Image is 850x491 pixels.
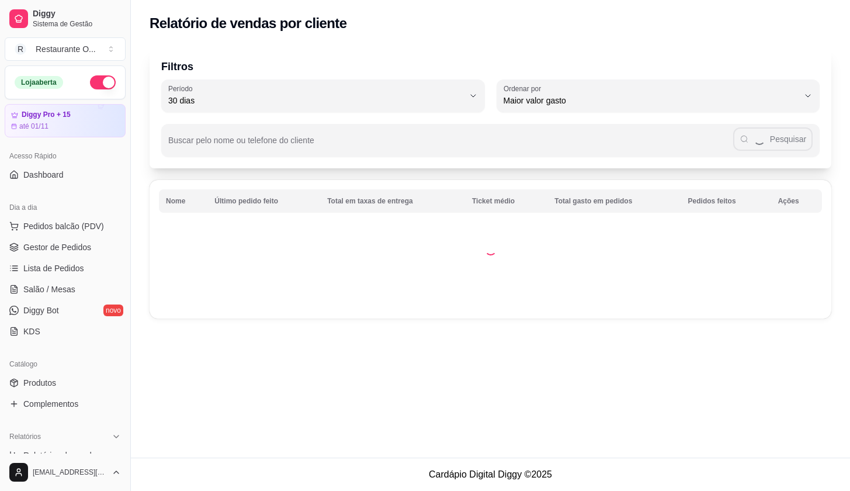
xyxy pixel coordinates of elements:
h2: Relatório de vendas por cliente [150,14,347,33]
span: Relatórios de vendas [23,449,100,461]
a: Diggy Pro + 15até 01/11 [5,104,126,137]
span: R [15,43,26,55]
span: Maior valor gasto [504,95,799,106]
div: Restaurante O ... [36,43,96,55]
a: Lista de Pedidos [5,259,126,278]
article: até 01/11 [19,122,48,131]
span: Diggy Bot [23,305,59,316]
div: Acesso Rápido [5,147,126,165]
a: Produtos [5,374,126,392]
span: KDS [23,326,40,337]
span: Produtos [23,377,56,389]
a: Complementos [5,395,126,413]
article: Diggy Pro + 15 [22,110,71,119]
a: Salão / Mesas [5,280,126,299]
span: Gestor de Pedidos [23,241,91,253]
a: Relatórios de vendas [5,446,126,465]
span: Salão / Mesas [23,283,75,295]
span: Dashboard [23,169,64,181]
div: Loja aberta [15,76,63,89]
button: Alterar Status [90,75,116,89]
span: Sistema de Gestão [33,19,121,29]
span: [EMAIL_ADDRESS][DOMAIN_NAME] [33,468,107,477]
a: Diggy Botnovo [5,301,126,320]
p: Filtros [161,58,820,75]
span: Relatórios [9,432,41,441]
input: Buscar pelo nome ou telefone do cliente [168,139,733,151]
button: Pedidos balcão (PDV) [5,217,126,236]
div: Catálogo [5,355,126,374]
span: 30 dias [168,95,464,106]
span: Complementos [23,398,78,410]
button: [EMAIL_ADDRESS][DOMAIN_NAME] [5,458,126,486]
label: Ordenar por [504,84,545,94]
footer: Cardápio Digital Diggy © 2025 [131,458,850,491]
a: DiggySistema de Gestão [5,5,126,33]
span: Lista de Pedidos [23,262,84,274]
a: Dashboard [5,165,126,184]
button: Período30 dias [161,79,485,112]
span: Diggy [33,9,121,19]
a: Gestor de Pedidos [5,238,126,257]
span: Pedidos balcão (PDV) [23,220,104,232]
label: Período [168,84,196,94]
a: KDS [5,322,126,341]
button: Select a team [5,37,126,61]
div: Dia a dia [5,198,126,217]
div: Loading [485,244,497,255]
button: Ordenar porMaior valor gasto [497,79,820,112]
